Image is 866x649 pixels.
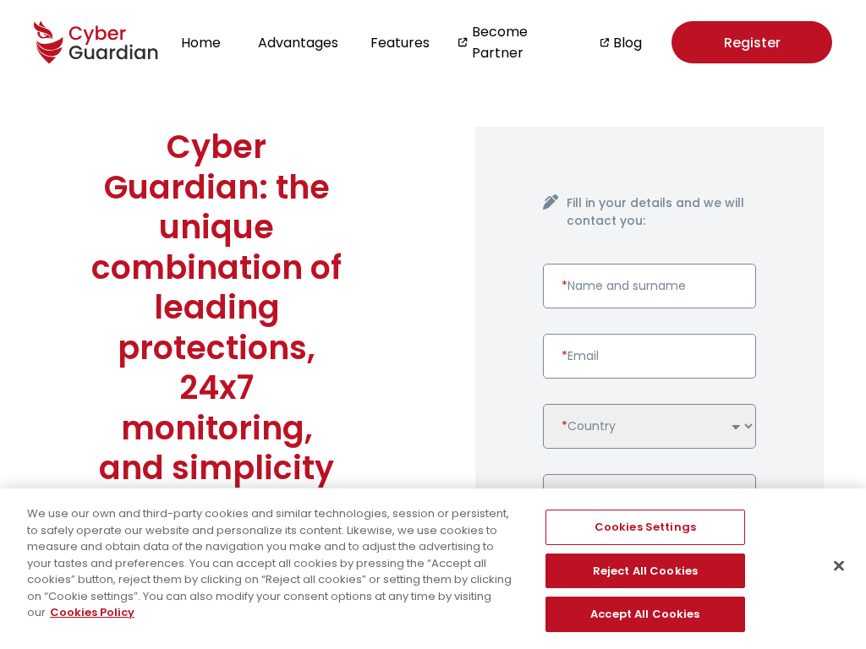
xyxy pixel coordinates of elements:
[176,31,226,54] button: Home
[671,21,832,63] a: Register
[365,31,435,54] button: Features
[613,32,638,53] a: Blog
[545,597,745,632] button: Accept All Cookies
[545,554,745,589] button: Reject All Cookies
[253,31,343,54] button: Advantages
[545,510,745,545] button: Cookies Settings
[820,548,858,585] button: Close
[27,505,519,621] div: We use our own and third-party cookies and similar technologies, session or persistent, to safely...
[567,194,756,230] h4: Fill in your details and we will contact you:
[85,127,348,488] h1: Cyber Guardian: the unique combination of leading protections, 24x7 monitoring, and simplicity
[472,21,567,63] a: Become Partner
[50,604,134,620] a: More information about your privacy, opens in a new tab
